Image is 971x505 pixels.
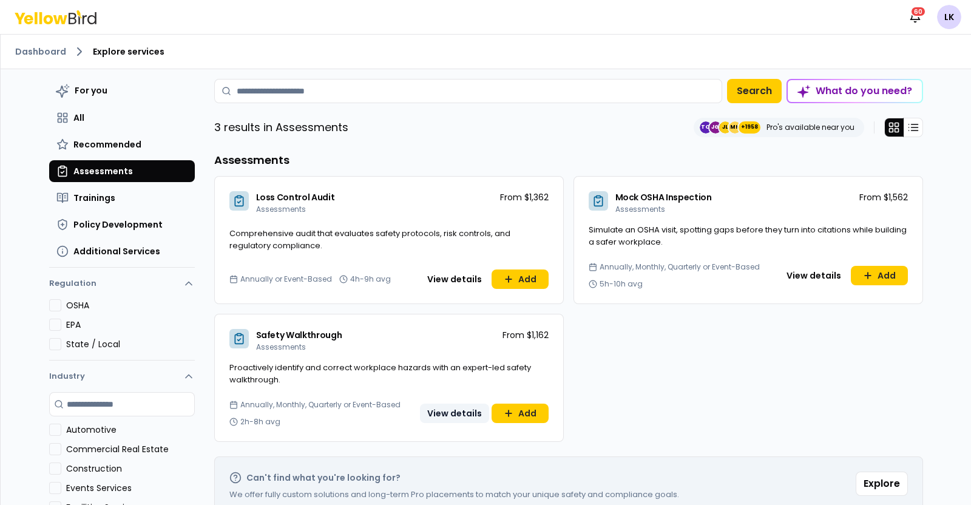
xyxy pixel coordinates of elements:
[49,361,195,392] button: Industry
[787,79,923,103] button: What do you need?
[420,269,489,289] button: View details
[256,342,306,352] span: Assessments
[851,266,908,285] button: Add
[729,121,741,134] span: MH
[229,362,531,385] span: Proactively identify and correct workplace hazards with an expert-led safety walkthrough.
[229,228,510,251] span: Comprehensive audit that evaluates safety protocols, risk controls, and regulatory compliance.
[93,46,164,58] span: Explore services
[420,404,489,423] button: View details
[937,5,961,29] span: LK
[73,112,84,124] span: All
[49,160,195,182] button: Assessments
[600,279,643,289] span: 5h-10h avg
[779,266,848,285] button: View details
[49,187,195,209] button: Trainings
[502,329,549,341] p: From $1,162
[73,165,133,177] span: Assessments
[492,269,549,289] button: Add
[727,79,782,103] button: Search
[49,79,195,102] button: For you
[788,80,922,102] div: What do you need?
[256,329,342,341] span: Safety Walkthrough
[214,119,348,136] p: 3 results in Assessments
[256,204,306,214] span: Assessments
[766,123,854,132] p: Pro's available near you
[615,204,665,214] span: Assessments
[240,274,332,284] span: Annually or Event-Based
[49,107,195,129] button: All
[49,240,195,262] button: Additional Services
[256,191,335,203] span: Loss Control Audit
[66,463,195,475] label: Construction
[240,417,280,427] span: 2h-8h avg
[709,121,722,134] span: JG
[49,299,195,360] div: Regulation
[66,338,195,350] label: State / Local
[589,224,907,248] span: Simulate an OSHA visit, spotting gaps before they turn into citations while building a safer work...
[49,214,195,236] button: Policy Development
[910,6,926,17] div: 60
[66,443,195,455] label: Commercial Real Estate
[73,192,115,204] span: Trainings
[741,121,758,134] span: +1958
[492,404,549,423] button: Add
[229,489,679,501] p: We offer fully custom solutions and long-term Pro placements to match your unique safety and comp...
[700,121,712,134] span: TC
[73,219,163,231] span: Policy Development
[66,319,195,331] label: EPA
[66,424,195,436] label: Automotive
[350,274,391,284] span: 4h-9h avg
[73,245,160,257] span: Additional Services
[600,262,760,272] span: Annually, Monthly, Quarterly or Event-Based
[49,273,195,299] button: Regulation
[615,191,712,203] span: Mock OSHA Inspection
[240,400,401,410] span: Annually, Monthly, Quarterly or Event-Based
[903,5,927,29] button: 60
[49,134,195,155] button: Recommended
[73,138,141,151] span: Recommended
[856,472,908,496] button: Explore
[500,191,549,203] p: From $1,362
[75,84,107,97] span: For you
[214,152,923,169] h3: Assessments
[859,191,908,203] p: From $1,562
[66,482,195,494] label: Events Services
[15,46,66,58] a: Dashboard
[15,44,956,59] nav: breadcrumb
[66,299,195,311] label: OSHA
[246,472,401,484] h2: Can't find what you're looking for?
[719,121,731,134] span: JL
